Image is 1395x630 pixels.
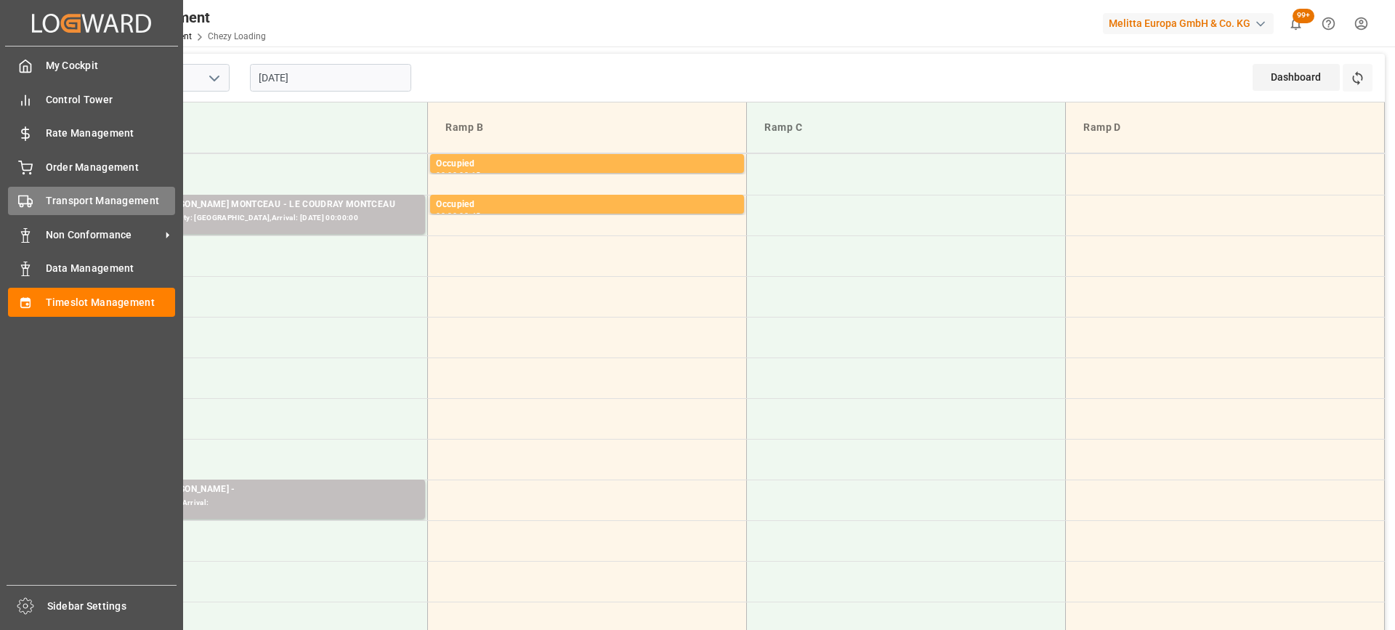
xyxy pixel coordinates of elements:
[46,295,176,310] span: Timeslot Management
[1253,64,1340,91] div: Dashboard
[457,212,459,219] div: -
[47,599,177,614] span: Sidebar Settings
[117,497,419,509] div: Pallets: ,TU: ,City: ,Arrival:
[117,482,419,497] div: Transport [PERSON_NAME] -
[436,157,738,171] div: Occupied
[436,171,457,178] div: 08:00
[46,92,176,108] span: Control Tower
[1279,7,1312,40] button: show 101 new notifications
[117,198,419,212] div: Transport [PERSON_NAME] MONTCEAU - LE COUDRAY MONTCEAU
[46,126,176,141] span: Rate Management
[1103,13,1274,34] div: Melitta Europa GmbH & Co. KG
[8,153,175,181] a: Order Management
[8,85,175,113] a: Control Tower
[436,212,457,219] div: 08:30
[1293,9,1314,23] span: 99+
[457,171,459,178] div: -
[46,160,176,175] span: Order Management
[1103,9,1279,37] button: Melitta Europa GmbH & Co. KG
[436,198,738,212] div: Occupied
[459,212,480,219] div: 08:45
[250,64,411,92] input: DD-MM-YYYY
[46,193,176,209] span: Transport Management
[759,114,1054,141] div: Ramp C
[8,52,175,80] a: My Cockpit
[459,171,480,178] div: 08:15
[440,114,735,141] div: Ramp B
[8,288,175,316] a: Timeslot Management
[46,227,161,243] span: Non Conformance
[1312,7,1345,40] button: Help Center
[1077,114,1372,141] div: Ramp D
[8,119,175,148] a: Rate Management
[121,114,416,141] div: Ramp A
[46,261,176,276] span: Data Management
[203,67,225,89] button: open menu
[46,58,176,73] span: My Cockpit
[8,254,175,283] a: Data Management
[8,187,175,215] a: Transport Management
[117,212,419,225] div: Pallets: ,TU: 120,City: [GEOGRAPHIC_DATA],Arrival: [DATE] 00:00:00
